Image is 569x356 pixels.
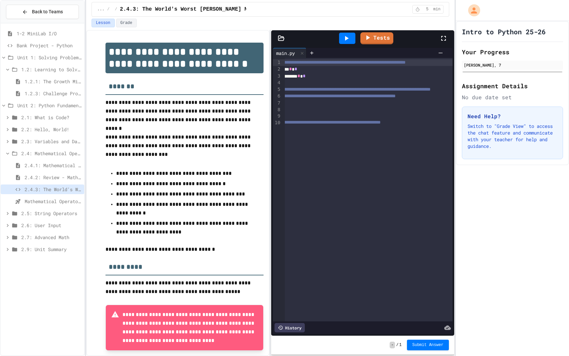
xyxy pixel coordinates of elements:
span: Unit 1: Solving Problems in Computer Science [17,54,82,61]
span: 2.5: String Operators [21,210,82,217]
a: Tests [360,32,393,44]
div: 10 [273,120,281,126]
span: / [115,7,117,12]
span: 2.4.2: Review - Mathematical Operators [25,174,82,181]
span: 5 [422,7,433,12]
div: 1 [273,59,281,66]
div: No due date set [462,93,563,101]
div: 3 [273,73,281,80]
span: 2.7: Advanced Math [21,234,82,241]
span: 2.4.3: The World's Worst [PERSON_NAME] Market [120,5,264,13]
span: - [390,342,395,348]
span: 1.2.1: The Growth Mindset [25,78,82,85]
span: 2.4.1: Mathematical Operators [25,162,82,169]
div: main.py [273,50,298,57]
span: 2.4.3: The World's Worst [PERSON_NAME] Market [25,186,82,193]
div: History [275,323,305,332]
button: Back to Teams [6,5,79,19]
span: 2.2: Hello, World! [21,126,82,133]
span: 1.2.3: Challenge Problem - The Bridge [25,90,82,97]
div: 2 [273,66,281,73]
span: Unit 2: Python Fundamentals [17,102,82,109]
span: 1.2: Learning to Solve Hard Problems [21,66,82,73]
h2: Your Progress [462,47,563,57]
h2: Assignment Details [462,81,563,91]
span: Submit Answer [412,342,444,348]
h1: Intro to Python 25-26 [462,27,546,36]
button: Lesson [92,19,114,27]
div: 5 [273,86,281,93]
span: min [433,7,441,12]
span: ... [97,7,104,12]
span: 2.1: What is Code? [21,114,82,121]
span: 1-2 MiniLab I/O [17,30,82,37]
div: 4 [273,80,281,86]
div: My Account [461,3,482,18]
p: Switch to "Grade View" to access the chat feature and communicate with your teacher for help and ... [468,123,557,150]
h3: Need Help? [468,112,557,120]
button: Submit Answer [407,340,449,350]
span: 2.4: Mathematical Operators [21,150,82,157]
div: 8 [273,107,281,113]
div: [PERSON_NAME], 7 [464,62,561,68]
span: Bank Project - Python [17,42,82,49]
div: main.py [273,48,306,58]
span: 2.6: User Input [21,222,82,229]
span: 1 [399,342,402,348]
div: 7 [273,100,281,107]
span: Mathematical Operators - Quiz [25,198,82,205]
div: 6 [273,93,281,100]
button: Grade [116,19,137,27]
span: / [396,342,399,348]
span: / [107,7,109,12]
div: 9 [273,113,281,120]
span: Back to Teams [32,8,63,15]
span: 2.9: Unit Summary [21,246,82,253]
span: 2.3: Variables and Data Types [21,138,82,145]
